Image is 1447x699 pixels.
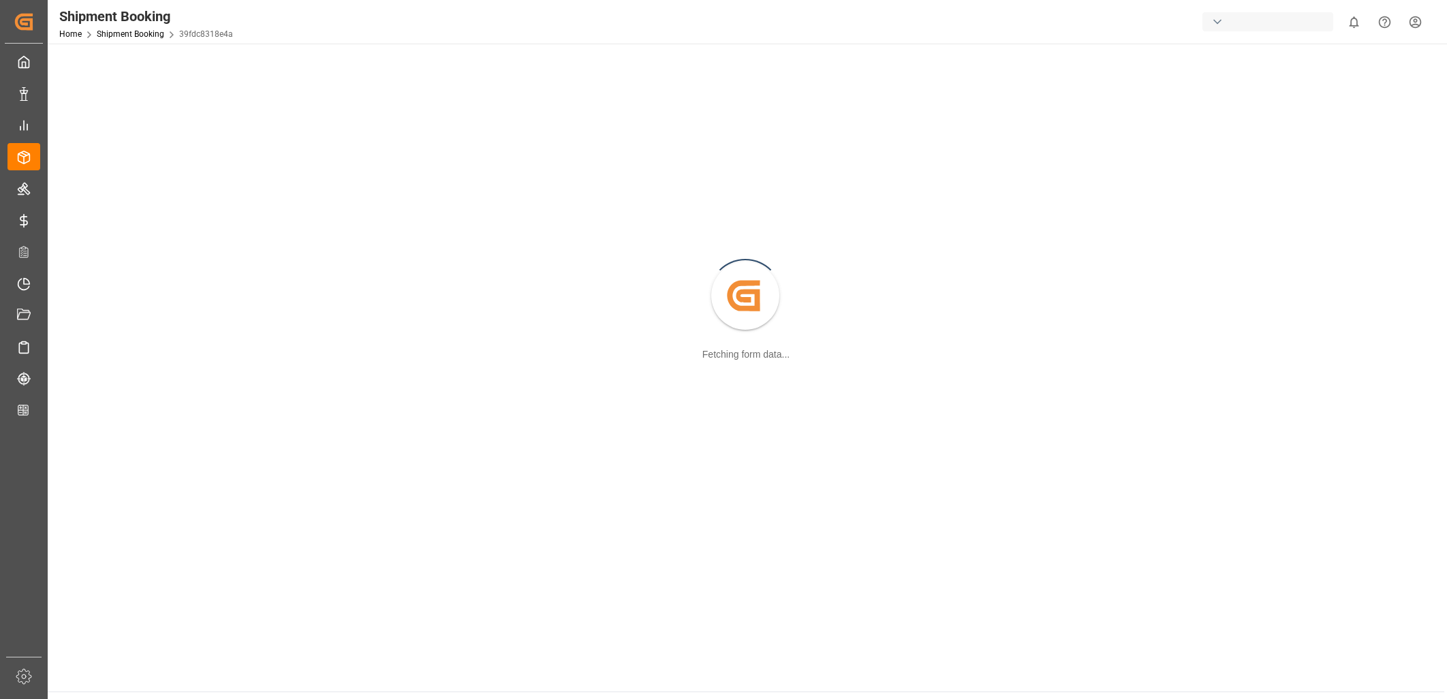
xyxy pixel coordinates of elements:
[59,29,82,39] a: Home
[97,29,164,39] a: Shipment Booking
[702,347,790,362] div: Fetching form data...
[1369,7,1400,37] button: Help Center
[1339,7,1369,37] button: show 0 new notifications
[59,6,233,27] div: Shipment Booking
